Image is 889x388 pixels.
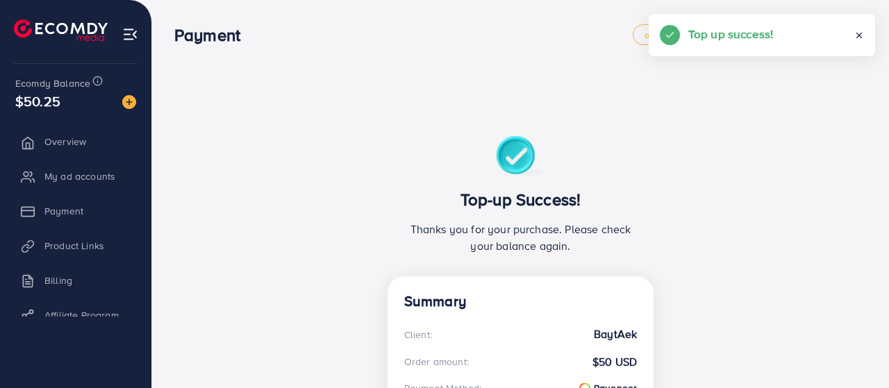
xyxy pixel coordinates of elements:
[496,136,545,178] img: success
[174,25,251,45] h3: Payment
[15,76,90,90] span: Ecomdy Balance
[15,91,60,111] span: $50.25
[404,293,637,310] h4: Summary
[14,19,108,41] img: logo
[592,354,637,370] strong: $50 USD
[122,26,138,42] img: menu
[404,189,637,210] h3: Top-up Success!
[633,24,749,45] a: adreach_new_package
[122,95,136,109] img: image
[404,328,432,341] div: Client:
[404,355,469,369] div: Order amount:
[645,31,738,40] span: adreach_new_package
[404,221,637,254] p: Thanks you for your purchase. Please check your balance again.
[594,326,637,342] strong: BaytAek
[688,25,773,43] h5: Top up success!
